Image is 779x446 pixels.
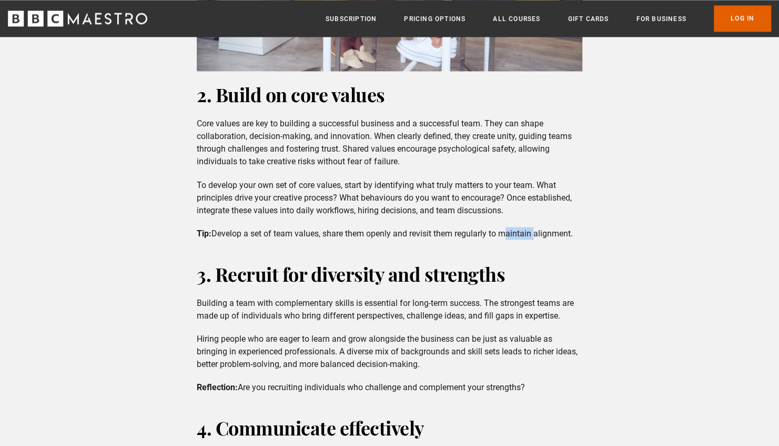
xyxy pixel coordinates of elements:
[197,179,582,216] p: To develop your own set of core values, start by identifying what truly matters to your team. Wha...
[493,14,540,24] a: All Courses
[197,414,424,440] strong: 4. Communicate effectively
[8,11,147,26] svg: BBC Maestro
[197,382,238,392] strong: Reflection:
[197,117,582,168] p: Core values are key to building a successful business and a successful team. They can shape colla...
[197,332,582,370] p: Hiring people who are eager to learn and grow alongside the business can be just as valuable as b...
[197,228,211,238] strong: Tip:
[197,82,385,107] strong: 2. Build on core values
[197,227,582,240] p: Develop a set of team values, share them openly and revisit them regularly to maintain alignment.
[197,296,582,322] p: Building a team with complementary skills is essential for long-term success. The strongest teams...
[326,14,377,24] a: Subscription
[714,5,771,32] a: Log In
[326,5,771,32] nav: Primary
[197,261,505,286] strong: 3. Recruit for diversity and strengths
[568,14,609,24] a: Gift Cards
[197,381,582,393] p: Are you recruiting individuals who challenge and complement your strengths?
[404,14,466,24] a: Pricing Options
[636,14,686,24] a: For business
